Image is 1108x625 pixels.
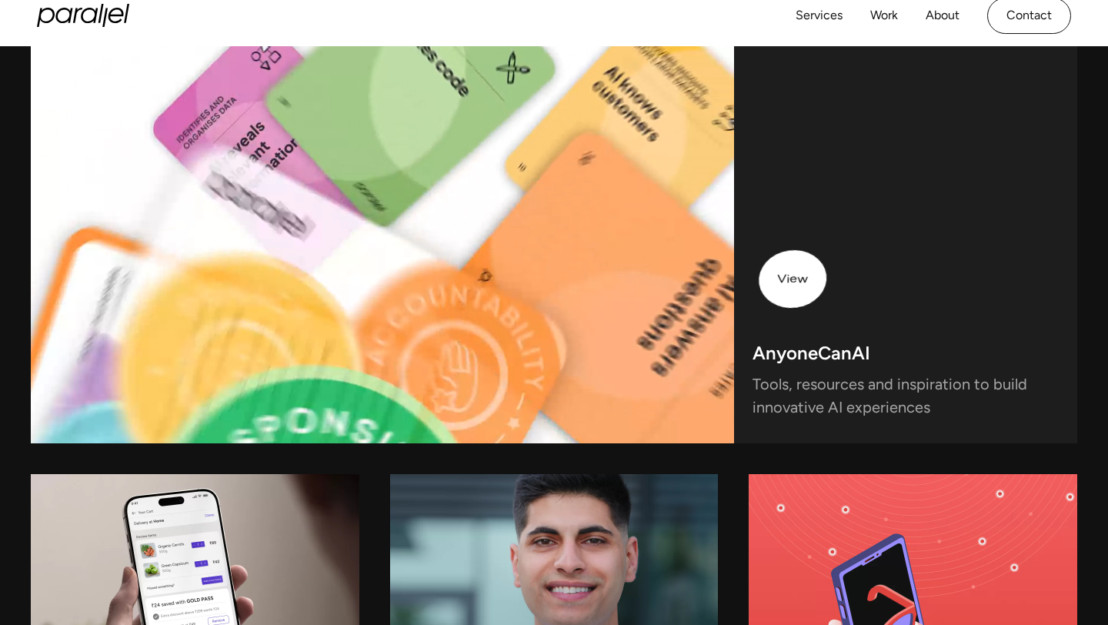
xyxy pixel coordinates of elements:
[870,5,898,27] a: Work
[753,347,870,368] h3: AnyoneCanAI
[31,43,1077,443] a: AnyoneCanAITools, resources and inspiration to build innovative AI experiences
[926,5,959,27] a: About
[796,5,843,27] a: Services
[753,379,1059,419] p: Tools, resources and inspiration to build innovative AI experiences
[37,4,129,27] a: home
